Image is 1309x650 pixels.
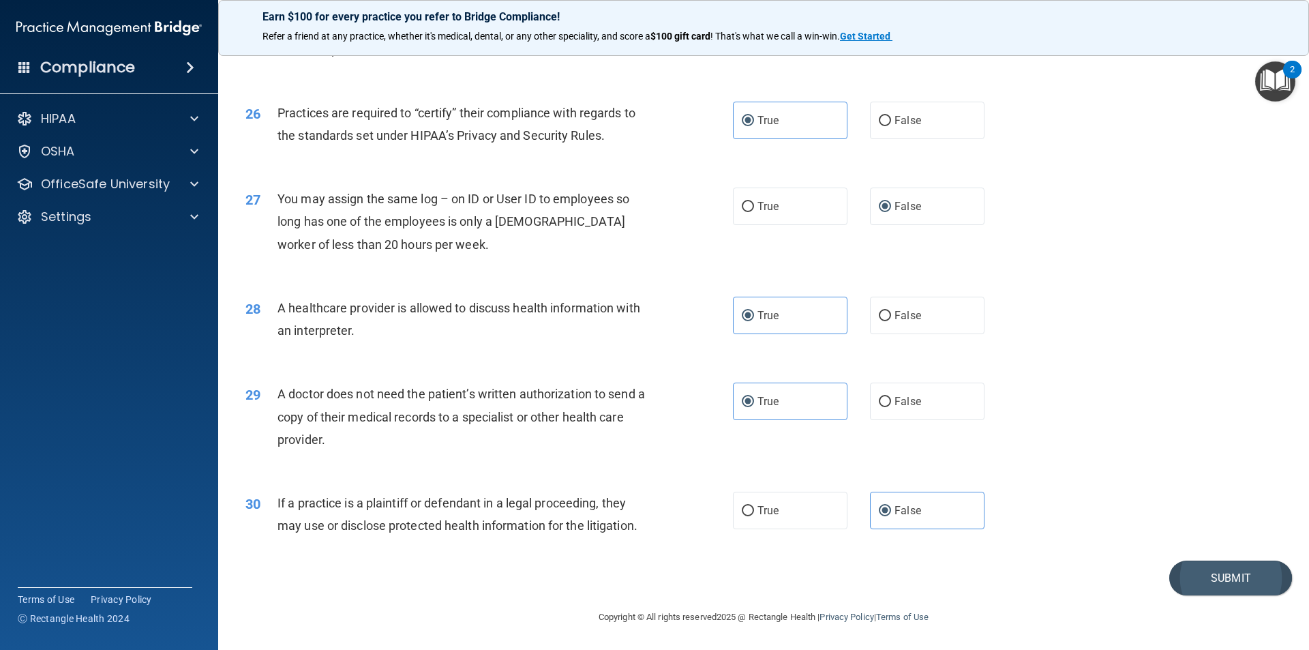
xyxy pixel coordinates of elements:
[757,395,779,408] span: True
[245,301,260,317] span: 28
[16,110,198,127] a: HIPAA
[894,395,921,408] span: False
[1290,70,1295,87] div: 2
[757,504,779,517] span: True
[277,192,629,251] span: You may assign the same log – on ID or User ID to employees so long has one of the employees is o...
[894,504,921,517] span: False
[515,595,1012,639] div: Copyright © All rights reserved 2025 @ Rectangle Health | |
[41,176,170,192] p: OfficeSafe University
[894,309,921,322] span: False
[262,10,1265,23] p: Earn $100 for every practice you refer to Bridge Compliance!
[742,116,754,126] input: True
[742,397,754,407] input: True
[757,200,779,213] span: True
[879,116,891,126] input: False
[245,496,260,512] span: 30
[757,114,779,127] span: True
[1169,561,1292,595] button: Submit
[757,309,779,322] span: True
[840,31,892,42] a: Get Started
[879,397,891,407] input: False
[894,200,921,213] span: False
[894,114,921,127] span: False
[819,612,873,622] a: Privacy Policy
[879,506,891,516] input: False
[650,31,710,42] strong: $100 gift card
[16,14,202,42] img: PMB logo
[18,612,130,625] span: Ⓒ Rectangle Health 2024
[277,106,635,143] span: Practices are required to “certify” their compliance with regards to the standards set under HIPA...
[16,209,198,225] a: Settings
[245,106,260,122] span: 26
[879,202,891,212] input: False
[742,202,754,212] input: True
[245,192,260,208] span: 27
[277,19,637,56] span: Appointment reminders are allowed under the HIPAA Privacy Rule without a prior authorization.
[876,612,929,622] a: Terms of Use
[710,31,840,42] span: ! That's what we call a win-win.
[742,506,754,516] input: True
[277,496,637,533] span: If a practice is a plaintiff or defendant in a legal proceeding, they may use or disclose protect...
[245,387,260,403] span: 29
[1255,61,1295,102] button: Open Resource Center, 2 new notifications
[18,593,74,606] a: Terms of Use
[16,176,198,192] a: OfficeSafe University
[742,311,754,321] input: True
[91,593,152,606] a: Privacy Policy
[277,387,645,446] span: A doctor does not need the patient’s written authorization to send a copy of their medical record...
[41,209,91,225] p: Settings
[840,31,890,42] strong: Get Started
[262,31,650,42] span: Refer a friend at any practice, whether it's medical, dental, or any other speciality, and score a
[41,143,75,160] p: OSHA
[879,311,891,321] input: False
[277,301,640,338] span: A healthcare provider is allowed to discuss health information with an interpreter.
[41,110,76,127] p: HIPAA
[40,58,135,77] h4: Compliance
[16,143,198,160] a: OSHA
